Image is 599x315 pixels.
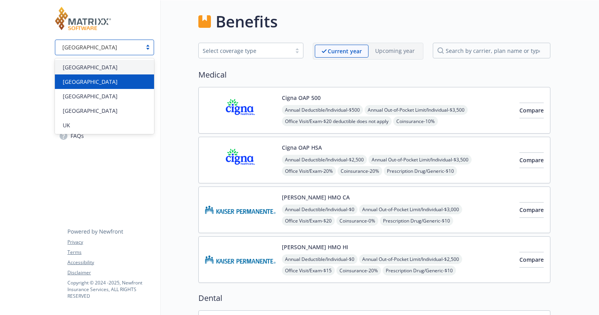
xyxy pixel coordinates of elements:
span: [GEOGRAPHIC_DATA] [59,43,138,51]
button: Compare [519,152,544,168]
a: FAQs [55,130,154,142]
button: Cigna OAP HSA [282,143,322,152]
span: Coinsurance - 0% [336,216,378,226]
h2: Medical [198,69,550,81]
span: UK [63,121,70,129]
button: Compare [519,103,544,118]
img: Kaiser Permanente Insurance Company carrier logo [205,243,276,276]
a: Privacy [67,239,154,246]
span: Compare [519,156,544,164]
span: Annual Deductible/Individual - $0 [282,254,358,264]
span: Compare [519,107,544,114]
span: [GEOGRAPHIC_DATA] [62,43,117,51]
button: Compare [519,202,544,218]
span: Office Visit/Exam - $15 [282,266,335,275]
div: Select coverage type [203,47,287,55]
span: FAQs [71,130,84,142]
h1: Benefits [216,10,278,33]
a: Terms [67,249,154,256]
span: Prescription Drug/Generic - $10 [380,216,453,226]
img: CIGNA carrier logo [205,143,276,177]
input: search by carrier, plan name or type [433,43,550,58]
span: Office Visit/Exam - $20 [282,216,335,226]
span: [GEOGRAPHIC_DATA] [63,92,118,100]
button: Compare [519,252,544,268]
span: Coinsurance - 10% [393,116,438,126]
button: [PERSON_NAME] HMO CA [282,193,350,201]
span: Upcoming year [368,45,421,58]
button: [PERSON_NAME] HMO HI [282,243,348,251]
span: Annual Out-of-Pocket Limit/Individual - $2,500 [359,254,462,264]
span: Office Visit/Exam - $20 deductible does not apply [282,116,392,126]
p: Current year [328,47,362,55]
p: Upcoming year [375,47,415,55]
button: Cigna OAP 500 [282,94,321,102]
span: Annual Deductible/Individual - $0 [282,205,358,214]
span: Compare [519,206,544,214]
a: Accessibility [67,259,154,266]
span: Prescription Drug/Generic - $10 [384,166,457,176]
span: Annual Deductible/Individual - $500 [282,105,363,115]
a: Disclaimer [67,269,154,276]
p: Copyright © 2024 - 2025 , Newfront Insurance Services, ALL RIGHTS RESERVED [67,279,154,299]
img: Kaiser Permanente Insurance Company carrier logo [205,193,276,226]
span: Annual Deductible/Individual - $2,500 [282,155,367,165]
span: [GEOGRAPHIC_DATA] [63,78,118,86]
span: Coinsurance - 20% [338,166,382,176]
span: Prescription Drug/Generic - $10 [383,266,456,275]
span: Annual Out-of-Pocket Limit/Individual - $3,500 [368,155,472,165]
span: Coinsurance - 20% [336,266,381,275]
span: Office Visit/Exam - 20% [282,166,336,176]
span: Annual Out-of-Pocket Limit/Individual - $3,500 [365,105,468,115]
img: CIGNA carrier logo [205,94,276,127]
h2: Dental [198,292,550,304]
span: [GEOGRAPHIC_DATA] [63,63,118,71]
span: Compare [519,256,544,263]
span: [GEOGRAPHIC_DATA] [63,107,118,115]
span: Annual Out-of-Pocket Limit/Individual - $3,000 [359,205,462,214]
